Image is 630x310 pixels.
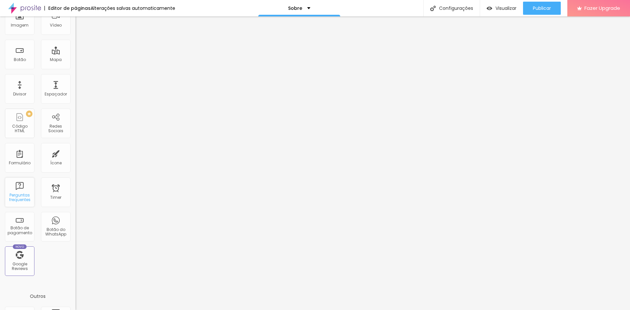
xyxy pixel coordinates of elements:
div: Botão de pagamento [7,226,32,235]
div: Ícone [50,161,62,165]
span: Visualizar [495,6,516,11]
div: Novo [13,244,27,249]
button: Visualizar [480,2,523,15]
div: Vídeo [50,23,62,28]
div: Alterações salvas automaticamente [91,6,175,10]
div: Imagem [11,23,29,28]
div: Divisor [13,92,26,96]
iframe: Editor [75,16,630,310]
div: Perguntas frequentes [7,193,32,202]
button: Publicar [523,2,561,15]
div: Timer [50,195,61,200]
span: Publicar [533,6,551,11]
div: Google Reviews [7,262,32,271]
div: Botão [14,57,26,62]
div: Formulário [9,161,31,165]
img: view-1.svg [487,6,492,11]
span: Fazer Upgrade [584,5,620,11]
div: Redes Sociais [43,124,69,134]
div: Botão do WhatsApp [43,227,69,237]
img: Icone [430,6,436,11]
div: Mapa [50,57,62,62]
div: Espaçador [45,92,67,96]
div: Código HTML [7,124,32,134]
div: Editor de páginas [44,6,91,10]
p: Sobre [288,6,302,10]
